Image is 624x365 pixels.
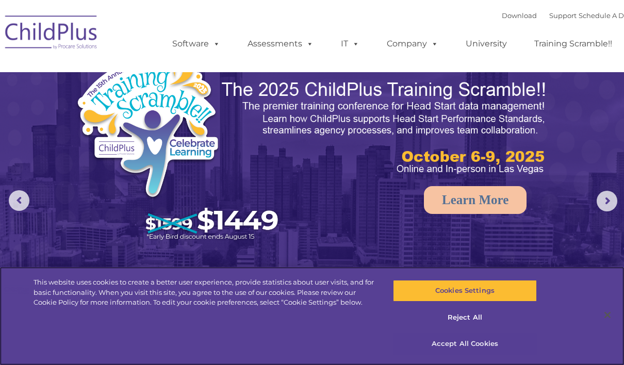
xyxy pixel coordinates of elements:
a: Download [502,11,537,20]
button: Cookies Settings [393,280,536,302]
a: Support [549,11,577,20]
a: University [455,34,517,54]
a: Assessments [237,34,324,54]
div: This website uses cookies to create a better user experience, provide statistics about user visit... [34,277,374,308]
a: IT [331,34,370,54]
a: Company [376,34,449,54]
a: Learn More [424,186,527,214]
span: Last name [139,68,171,76]
button: Reject All [393,307,536,328]
button: Accept All Cookies [393,333,536,355]
a: Training Scramble!! [524,34,622,54]
span: Phone number [139,110,183,118]
button: Close [596,304,619,326]
a: Software [162,34,231,54]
